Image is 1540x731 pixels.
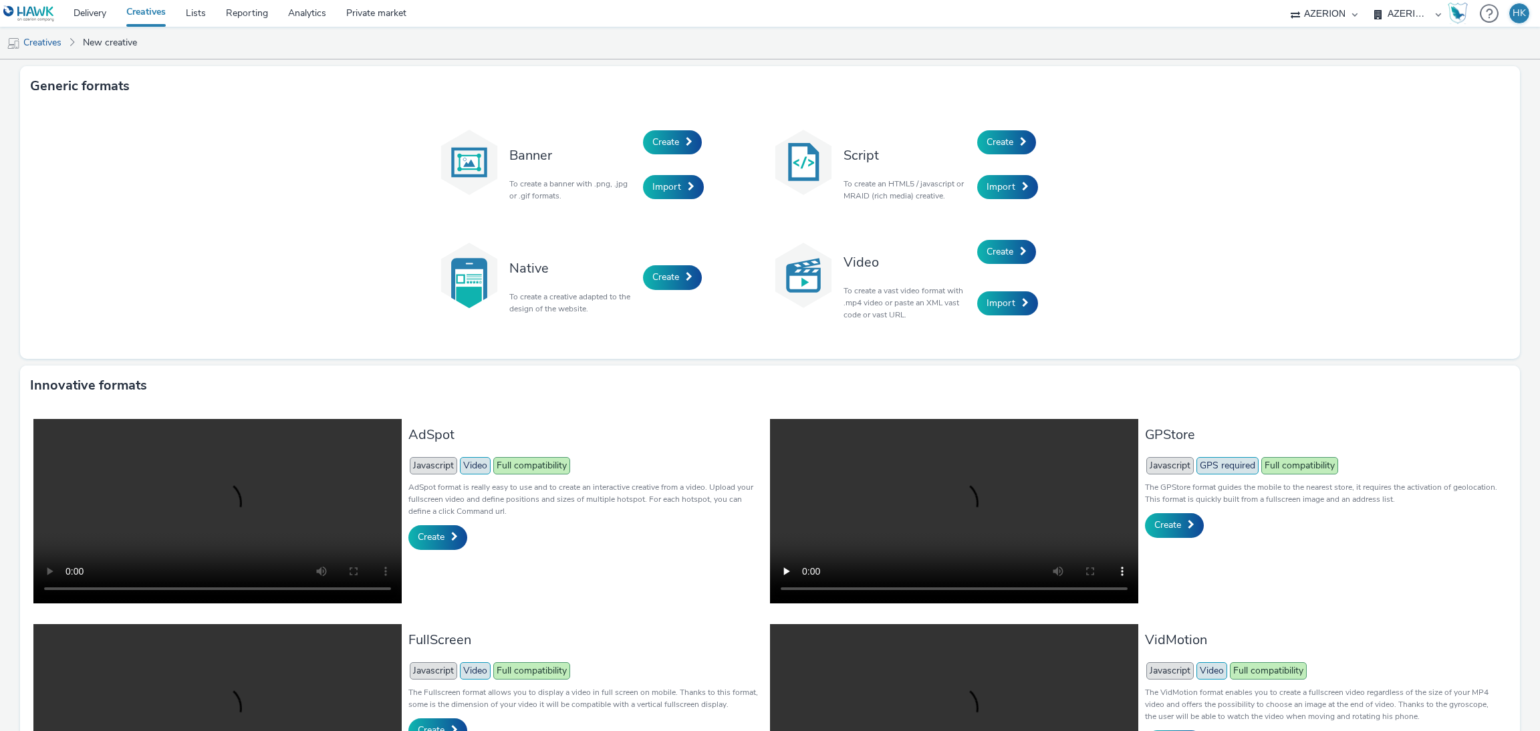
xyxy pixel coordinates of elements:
span: Full compatibility [493,662,570,680]
span: Video [460,662,491,680]
img: native.svg [436,242,503,309]
h3: GPStore [1145,426,1500,444]
span: Create [1154,519,1181,531]
span: Create [652,271,679,283]
a: Create [643,265,702,289]
span: Video [1196,662,1227,680]
span: Javascript [410,457,457,474]
span: Import [987,297,1015,309]
a: Import [643,175,704,199]
img: Hawk Academy [1448,3,1468,24]
span: Create [987,136,1013,148]
h3: Innovative formats [30,376,147,396]
span: Javascript [1146,457,1194,474]
img: video.svg [770,242,837,309]
img: code.svg [770,129,837,196]
h3: FullScreen [408,631,763,649]
h3: VidMotion [1145,631,1500,649]
a: Hawk Academy [1448,3,1473,24]
h3: Generic formats [30,76,130,96]
h3: Banner [509,146,636,164]
p: The VidMotion format enables you to create a fullscreen video regardless of the size of your MP4 ... [1145,686,1500,722]
span: Full compatibility [1230,662,1307,680]
a: New creative [76,27,144,59]
span: Full compatibility [493,457,570,474]
span: GPS required [1196,457,1259,474]
img: banner.svg [436,129,503,196]
a: Import [977,175,1038,199]
p: To create a creative adapted to the design of the website. [509,291,636,315]
a: Create [977,240,1036,264]
span: Import [652,180,681,193]
p: To create an HTML5 / javascript or MRAID (rich media) creative. [844,178,971,202]
p: To create a banner with .png, .jpg or .gif formats. [509,178,636,202]
p: The GPStore format guides the mobile to the nearest store, it requires the activation of geolocat... [1145,481,1500,505]
img: undefined Logo [3,5,55,22]
a: Create [408,525,467,549]
div: HK [1513,3,1526,23]
span: Video [460,457,491,474]
span: Create [418,531,444,543]
h3: Video [844,253,971,271]
span: Import [987,180,1015,193]
p: To create a vast video format with .mp4 video or paste an XML vast code or vast URL. [844,285,971,321]
span: Full compatibility [1261,457,1338,474]
a: Import [977,291,1038,315]
span: Javascript [410,662,457,680]
h3: Native [509,259,636,277]
a: Create [643,130,702,154]
p: AdSpot format is really easy to use and to create an interactive creative from a video. Upload yo... [408,481,763,517]
a: Create [1145,513,1204,537]
h3: Script [844,146,971,164]
span: Create [987,245,1013,258]
span: Javascript [1146,662,1194,680]
h3: AdSpot [408,426,763,444]
a: Create [977,130,1036,154]
p: The Fullscreen format allows you to display a video in full screen on mobile. Thanks to this form... [408,686,763,710]
span: Create [652,136,679,148]
img: mobile [7,37,20,50]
